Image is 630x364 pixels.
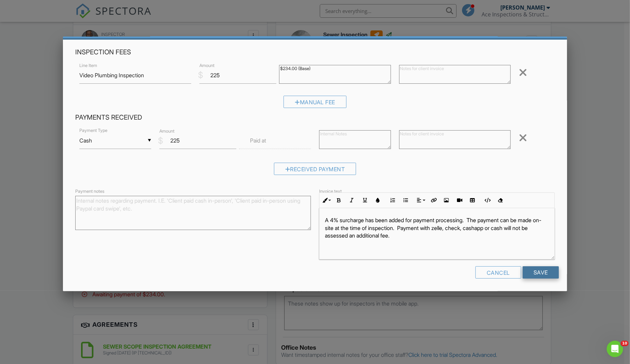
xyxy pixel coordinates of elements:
[523,266,559,279] input: Save
[475,266,521,279] div: Cancel
[332,194,345,207] button: Bold (Ctrl+B)
[159,128,174,134] label: Amount
[325,216,549,239] p: A 4% surcharge has been added for payment processing. The payment can be made on-site at the time...
[494,194,507,207] button: Clear Formatting
[466,194,479,207] button: Insert Table
[250,137,266,144] label: Paid at
[319,194,332,207] button: Inline Style
[319,188,342,194] label: Invoice text
[371,194,384,207] button: Colors
[440,194,453,207] button: Insert Image (Ctrl+P)
[481,194,494,207] button: Code View
[284,96,346,108] div: Manual Fee
[453,194,466,207] button: Insert Video
[414,194,427,207] button: Align
[274,163,356,175] div: Received Payment
[386,194,399,207] button: Ordered List
[284,100,346,107] a: Manual Fee
[79,127,107,134] label: Payment Type
[158,135,163,147] div: $
[399,194,412,207] button: Unordered List
[345,194,358,207] button: Italic (Ctrl+I)
[279,65,391,84] textarea: $234.00 (Base)
[607,341,623,357] iframe: Intercom live chat
[621,341,629,346] span: 10
[75,188,104,194] label: Payment notes
[199,63,214,69] label: Amount
[75,113,555,122] h4: Payments Received
[274,167,356,174] a: Received Payment
[75,48,555,57] h4: Inspection Fees
[198,69,203,81] div: $
[79,63,97,69] label: Line Item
